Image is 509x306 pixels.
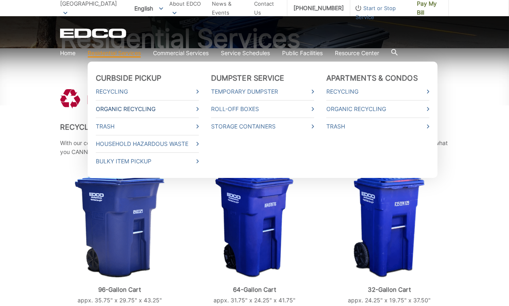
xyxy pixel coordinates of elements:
a: Service Schedules [221,49,270,58]
a: Resource Center [335,49,379,58]
a: Recycling [326,87,429,96]
a: Curbside Pickup [96,74,162,83]
a: Household Hazardous Waste [96,139,199,148]
img: cart-recycling-96.png [75,173,165,278]
a: Roll-Off Boxes [211,105,314,113]
p: With our commingled recycling program, you can put all of your recyclables in one container. All ... [60,139,449,156]
p: 32-Gallon Cart [330,286,449,293]
a: Residential Services [88,49,141,58]
h2: Recycling is Easy with EDCO! [60,123,449,132]
a: Storage Containers [211,122,314,131]
a: Bulky Item Pickup [96,157,199,166]
p: appx. 31.75" x 24.25" x 41.75" [195,296,314,305]
h1: Recycling [86,92,141,107]
a: Temporary Dumpster [211,87,314,96]
a: Home [60,49,75,58]
p: appx. 35.75" x 29.75" x 43.25" [60,296,179,305]
p: appx. 24.25" x 19.75" x 37.50" [330,296,449,305]
a: Commercial Services [153,49,209,58]
a: Organic Recycling [96,105,199,113]
span: English [128,2,169,15]
a: EDCD logo. Return to the homepage. [60,28,127,38]
a: Recycling [96,87,199,96]
a: Trash [96,122,199,131]
a: Organic Recycling [326,105,429,113]
a: Trash [326,122,429,131]
img: cart-recycling-64.png [215,173,293,278]
a: Apartments & Condos [326,74,418,83]
p: 96-Gallon Cart [60,286,179,293]
img: cart-recycling-32.png [354,173,425,278]
a: Dumpster Service [211,74,285,83]
p: 64-Gallon Cart [195,286,314,293]
a: Public Facilities [282,49,323,58]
